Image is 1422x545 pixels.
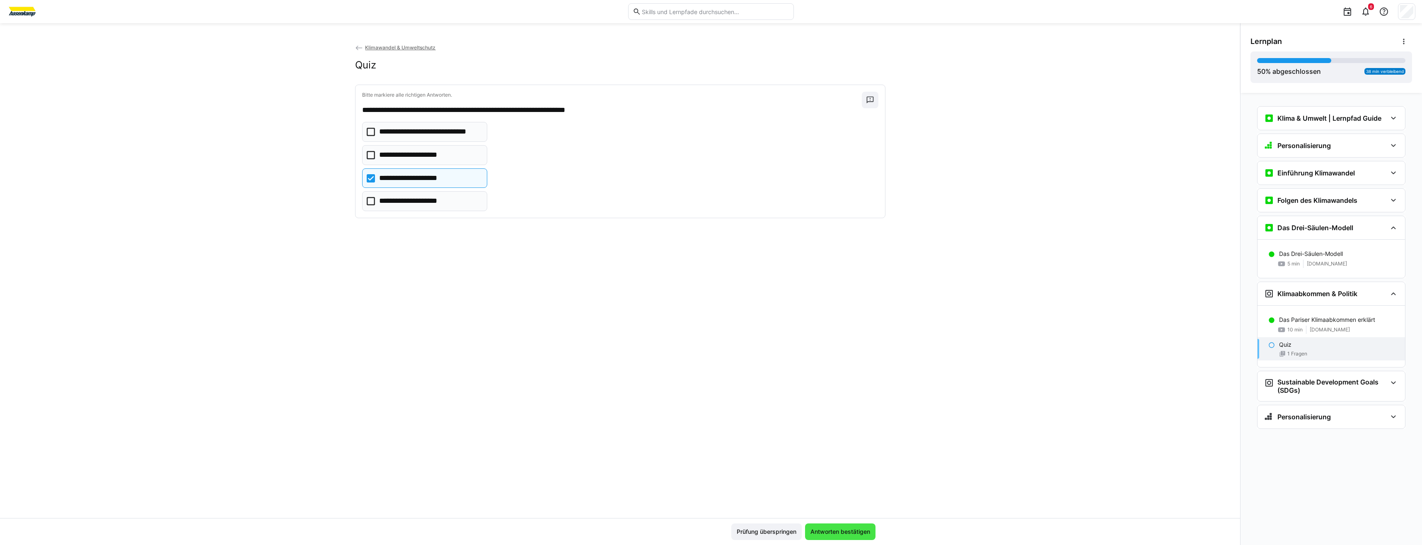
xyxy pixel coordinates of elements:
span: [DOMAIN_NAME] [1307,260,1347,267]
h3: Einführung Klimawandel [1277,169,1355,177]
h3: Das Drei-Säulen-Modell [1277,224,1353,232]
h3: Klima & Umwelt | Lernpfad Guide [1277,114,1381,122]
div: % abgeschlossen [1257,66,1321,76]
span: 6 [1370,4,1372,9]
p: Bitte markiere alle richtigen Antworten. [362,92,862,98]
h2: Quiz [355,59,376,71]
button: Antworten bestätigen [805,523,875,540]
span: Antworten bestätigen [809,528,871,536]
span: 38 min verbleibend [1366,69,1404,74]
h3: Personalisierung [1277,413,1331,421]
span: 5 min [1287,260,1300,267]
span: Prüfung überspringen [735,528,798,536]
span: Klimawandel & Umweltschutz [365,44,435,51]
a: Klimawandel & Umweltschutz [355,44,436,51]
span: Lernplan [1250,37,1282,46]
p: Quiz [1279,341,1291,349]
button: Prüfung überspringen [731,523,802,540]
span: 1 Fragen [1287,350,1307,357]
span: 50 [1257,67,1265,75]
span: [DOMAIN_NAME] [1310,326,1350,333]
h3: Personalisierung [1277,141,1331,150]
h3: Klimaabkommen & Politik [1277,290,1357,298]
input: Skills und Lernpfade durchsuchen… [641,8,789,15]
h3: Folgen des Klimawandels [1277,196,1357,204]
span: 10 min [1287,326,1303,333]
h3: Sustainable Development Goals (SDGs) [1277,378,1387,394]
p: Das Drei-Säulen-Modell [1279,250,1343,258]
p: Das Pariser Klimaabkommen erklärt [1279,316,1375,324]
